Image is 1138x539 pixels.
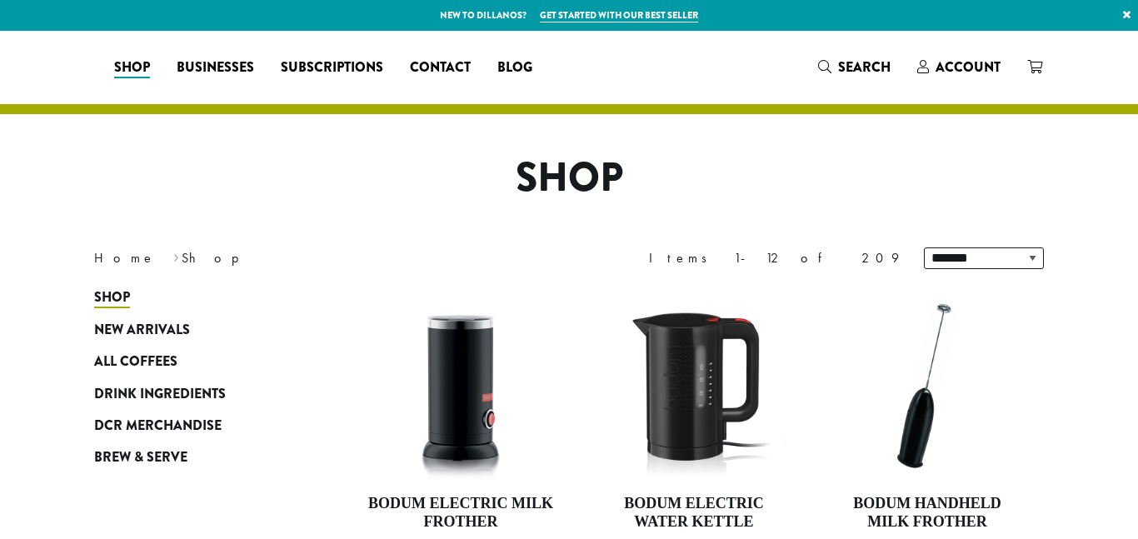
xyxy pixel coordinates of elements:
h4: Bodum Electric Milk Frother [365,495,557,531]
span: Drink Ingredients [94,384,226,405]
span: Shop [94,287,130,308]
img: DP3927.01-002.png [831,290,1023,482]
a: Search [805,53,904,81]
span: Brew & Serve [94,447,187,468]
a: DCR Merchandise [94,410,294,442]
a: Brew & Serve [94,442,294,473]
a: Get started with our best seller [540,8,698,22]
span: Blog [497,57,532,78]
a: All Coffees [94,346,294,377]
span: DCR Merchandise [94,416,222,437]
span: All Coffees [94,352,177,372]
span: Contact [410,57,471,78]
h4: Bodum Electric Water Kettle [598,495,790,531]
img: DP3954.01-002.png [365,290,557,482]
span: Subscriptions [281,57,383,78]
span: New Arrivals [94,320,190,341]
a: Shop [101,54,163,81]
h1: Shop [82,154,1056,202]
span: Shop [114,57,150,78]
a: Drink Ingredients [94,377,294,409]
nav: Breadcrumb [94,248,544,268]
a: Home [94,249,156,267]
h4: Bodum Handheld Milk Frother [831,495,1023,531]
span: Businesses [177,57,254,78]
span: › [173,242,179,268]
a: Shop [94,282,294,313]
img: DP3955.01.png [598,290,790,482]
span: Account [936,57,1001,77]
span: Search [838,57,891,77]
div: Items 1-12 of 209 [649,248,899,268]
a: New Arrivals [94,314,294,346]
